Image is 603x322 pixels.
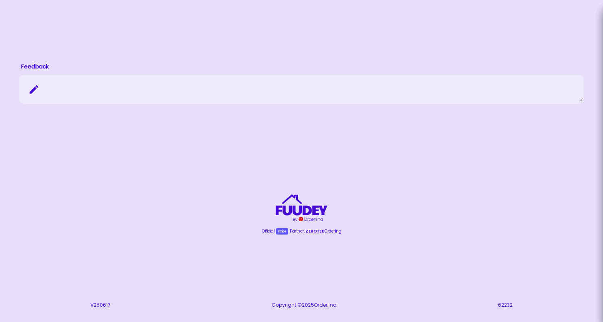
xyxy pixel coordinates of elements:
[276,194,327,216] svg: {/* Added fill="currentColor" here */} {/* This rectangle defines the background. Its explicit fi...
[272,301,337,309] p: Copyright © 2025 Orderlina
[293,216,297,223] div: By
[498,301,513,309] p: 62232
[306,226,324,236] span: ZERO FEE
[90,301,111,309] p: V 250617
[21,62,48,71] div: Feedback
[304,216,323,223] div: Orderlina
[262,226,341,236] div: Official Partner. Ordering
